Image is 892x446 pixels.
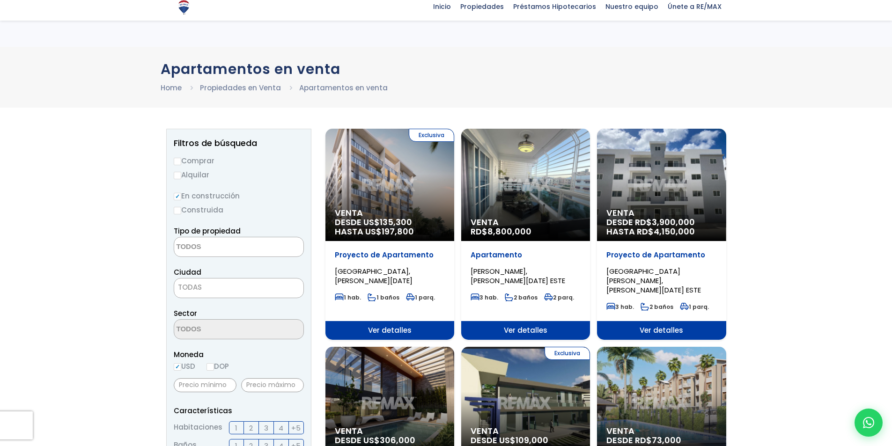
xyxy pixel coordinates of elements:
[652,434,681,446] span: 73,000
[516,434,548,446] span: 109,000
[200,83,281,93] a: Propiedades en Venta
[471,218,581,227] span: Venta
[325,321,454,340] span: Ver detalles
[206,360,229,372] label: DOP
[406,293,435,301] span: 1 parq.
[380,216,412,228] span: 135,300
[335,218,445,236] span: DESDE US$
[606,227,716,236] span: HASTA RD$
[174,237,265,257] textarea: Search
[235,422,237,434] span: 1
[178,282,202,292] span: TODAS
[174,207,181,214] input: Construida
[174,349,304,360] span: Moneda
[174,281,303,294] span: TODAS
[279,422,283,434] span: 4
[206,363,214,371] input: DOP
[335,208,445,218] span: Venta
[606,218,716,236] span: DESDE RD$
[174,204,304,216] label: Construida
[652,216,695,228] span: 3,900,000
[471,293,498,301] span: 3 hab.
[487,226,531,237] span: 8,800,000
[174,363,181,371] input: USD
[471,250,581,260] p: Apartamento
[335,426,445,436] span: Venta
[174,226,241,236] span: Tipo de propiedad
[335,227,445,236] span: HASTA US$
[335,250,445,260] p: Proyecto de Apartamento
[161,83,182,93] a: Home
[461,321,590,340] span: Ver detalles
[597,129,726,340] a: Venta DESDE RD$3,900,000 HASTA RD$4,150,000 Proyecto de Apartamento [GEOGRAPHIC_DATA][PERSON_NAME...
[174,267,201,277] span: Ciudad
[174,172,181,179] input: Alquilar
[174,158,181,165] input: Comprar
[174,278,304,298] span: TODAS
[241,378,304,392] input: Precio máximo
[471,226,531,237] span: RD$
[505,293,538,301] span: 2 baños
[174,421,222,434] span: Habitaciones
[174,360,195,372] label: USD
[174,320,265,340] textarea: Search
[174,190,304,202] label: En construcción
[174,155,304,167] label: Comprar
[641,303,673,311] span: 2 baños
[299,82,388,94] li: Apartamentos en venta
[335,266,413,285] span: [GEOGRAPHIC_DATA], [PERSON_NAME][DATE]
[409,129,454,142] span: Exclusiva
[174,405,304,417] p: Características
[325,129,454,340] a: Exclusiva Venta DESDE US$135,300 HASTA US$197,800 Proyecto de Apartamento [GEOGRAPHIC_DATA], [PER...
[249,422,253,434] span: 2
[161,61,732,77] h1: Apartamentos en venta
[174,139,304,148] h2: Filtros de búsqueda
[264,422,268,434] span: 3
[335,293,361,301] span: 1 hab.
[606,250,716,260] p: Proyecto de Apartamento
[606,266,701,295] span: [GEOGRAPHIC_DATA][PERSON_NAME], [PERSON_NAME][DATE] ESTE
[471,426,581,436] span: Venta
[174,308,197,318] span: Sector
[174,169,304,181] label: Alquilar
[174,378,236,392] input: Precio mínimo
[382,226,414,237] span: 197,800
[545,347,590,360] span: Exclusiva
[174,193,181,200] input: En construcción
[380,434,415,446] span: 306,000
[368,293,399,301] span: 1 baños
[544,293,574,301] span: 2 parq.
[654,226,695,237] span: 4,150,000
[606,426,716,436] span: Venta
[291,422,301,434] span: +5
[606,208,716,218] span: Venta
[461,129,590,340] a: Venta RD$8,800,000 Apartamento [PERSON_NAME], [PERSON_NAME][DATE] ESTE 3 hab. 2 baños 2 parq. Ver...
[680,303,709,311] span: 1 parq.
[606,303,634,311] span: 3 hab.
[597,321,726,340] span: Ver detalles
[471,266,565,285] span: [PERSON_NAME], [PERSON_NAME][DATE] ESTE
